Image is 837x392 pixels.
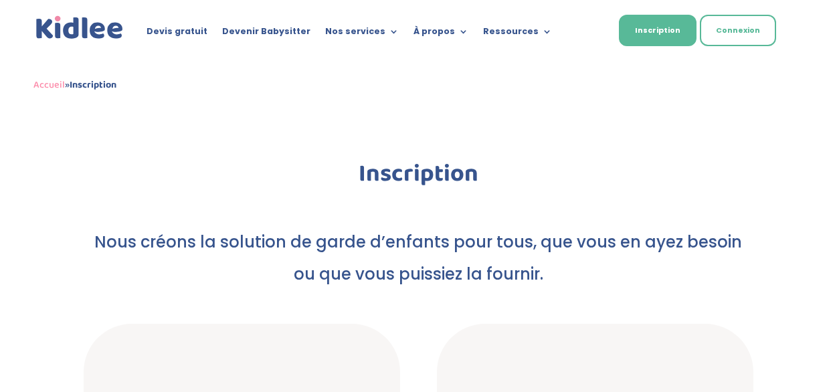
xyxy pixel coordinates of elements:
[70,77,116,93] strong: Inscription
[619,15,696,46] a: Inscription
[33,13,126,42] a: Kidlee Logo
[33,13,126,42] img: logo_kidlee_bleu
[33,77,116,93] span: »
[581,27,593,35] img: Français
[413,27,468,41] a: À propos
[700,15,776,46] a: Connexion
[147,27,207,41] a: Devis gratuit
[84,162,753,193] h1: Inscription
[84,226,753,290] p: Nous créons la solution de garde d’enfants pour tous, que vous en ayez besoin ou que vous puissie...
[222,27,310,41] a: Devenir Babysitter
[325,27,399,41] a: Nos services
[483,27,552,41] a: Ressources
[33,77,65,93] a: Accueil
